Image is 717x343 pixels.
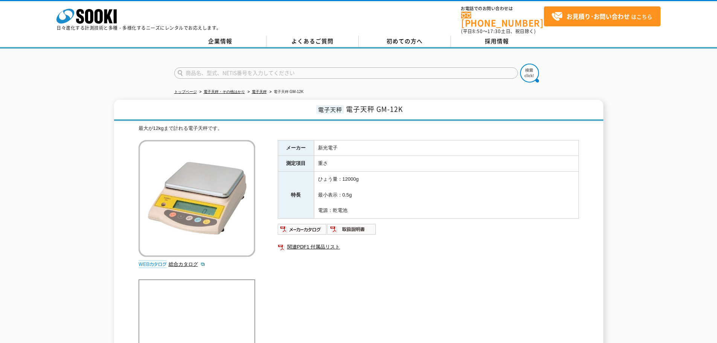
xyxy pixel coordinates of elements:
[278,242,579,252] a: 関連PDF1 付属品リスト
[327,223,376,235] img: 取扱説明書
[316,105,344,114] span: 電子天秤
[566,12,630,21] strong: お見積り･お問い合わせ
[169,261,206,267] a: 総合カタログ
[56,26,221,30] p: 日々進化する計測技術と多種・多様化するニーズにレンタルでお応えします。
[252,90,267,94] a: 電子天秤
[487,28,501,35] span: 17:30
[266,36,359,47] a: よくあるご質問
[174,36,266,47] a: 企業情報
[359,36,451,47] a: 初めての方へ
[278,172,314,219] th: 特長
[204,90,245,94] a: 電子天秤・その他はかり
[520,64,539,82] img: btn_search.png
[278,156,314,172] th: 測定項目
[278,223,327,235] img: メーカーカタログ
[387,37,423,45] span: 初めての方へ
[139,140,255,257] img: 電子天秤 GM-12K
[461,12,544,27] a: [PHONE_NUMBER]
[174,90,197,94] a: トップページ
[278,140,314,156] th: メーカー
[461,28,536,35] span: (平日 ～ 土日、祝日除く)
[139,261,167,268] img: webカタログ
[314,172,578,219] td: ひょう量：12000g 最小表示：0.5g 電源：乾電池
[461,6,544,11] span: お電話でのお問い合わせは
[451,36,543,47] a: 採用情報
[314,140,578,156] td: 新光電子
[346,104,403,114] span: 電子天秤 GM-12K
[174,67,518,79] input: 商品名、型式、NETIS番号を入力してください
[472,28,483,35] span: 8:50
[268,88,304,96] li: 電子天秤 GM-12K
[327,228,376,234] a: 取扱説明書
[551,11,652,22] span: はこちら
[139,125,579,133] div: 最大が12kgまで計れる電子天秤です。
[544,6,661,26] a: お見積り･お問い合わせはこちら
[278,228,327,234] a: メーカーカタログ
[314,156,578,172] td: 重さ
